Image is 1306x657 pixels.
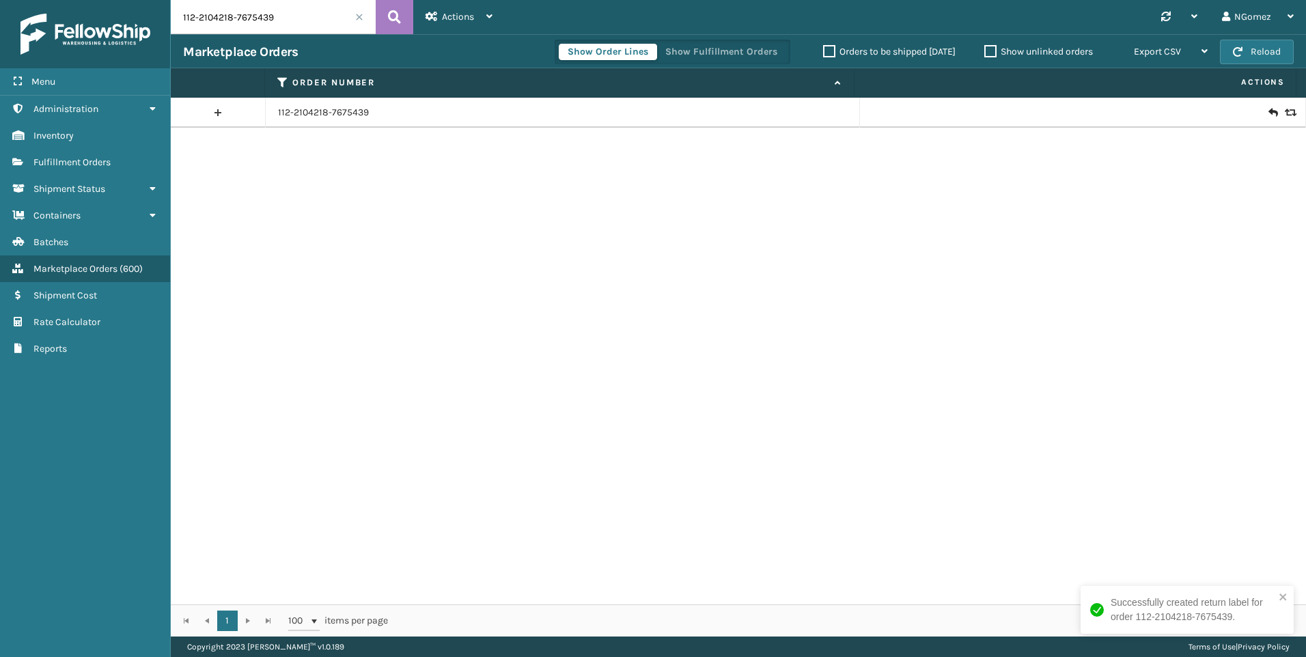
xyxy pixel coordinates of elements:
[20,14,150,55] img: logo
[984,46,1093,57] label: Show unlinked orders
[1220,40,1294,64] button: Reload
[1279,591,1288,604] button: close
[187,637,344,657] p: Copyright 2023 [PERSON_NAME]™ v 1.0.189
[33,263,117,275] span: Marketplace Orders
[656,44,786,60] button: Show Fulfillment Orders
[33,210,81,221] span: Containers
[288,614,309,628] span: 100
[33,156,111,168] span: Fulfillment Orders
[183,44,298,60] h3: Marketplace Orders
[1285,108,1293,117] i: Replace
[292,76,828,89] label: Order Number
[33,130,74,141] span: Inventory
[559,44,657,60] button: Show Order Lines
[31,76,55,87] span: Menu
[442,11,474,23] span: Actions
[33,103,98,115] span: Administration
[288,611,388,631] span: items per page
[33,316,100,328] span: Rate Calculator
[33,290,97,301] span: Shipment Cost
[1268,106,1277,120] i: Create Return Label
[120,263,143,275] span: ( 600 )
[217,611,238,631] a: 1
[1134,46,1181,57] span: Export CSV
[278,106,369,120] a: 112-2104218-7675439
[33,183,105,195] span: Shipment Status
[1111,596,1275,624] div: Successfully created return label for order 112-2104218-7675439.
[407,614,1291,628] div: 1 - 1 of 1 items
[859,71,1293,94] span: Actions
[33,236,68,248] span: Batches
[823,46,956,57] label: Orders to be shipped [DATE]
[33,343,67,354] span: Reports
